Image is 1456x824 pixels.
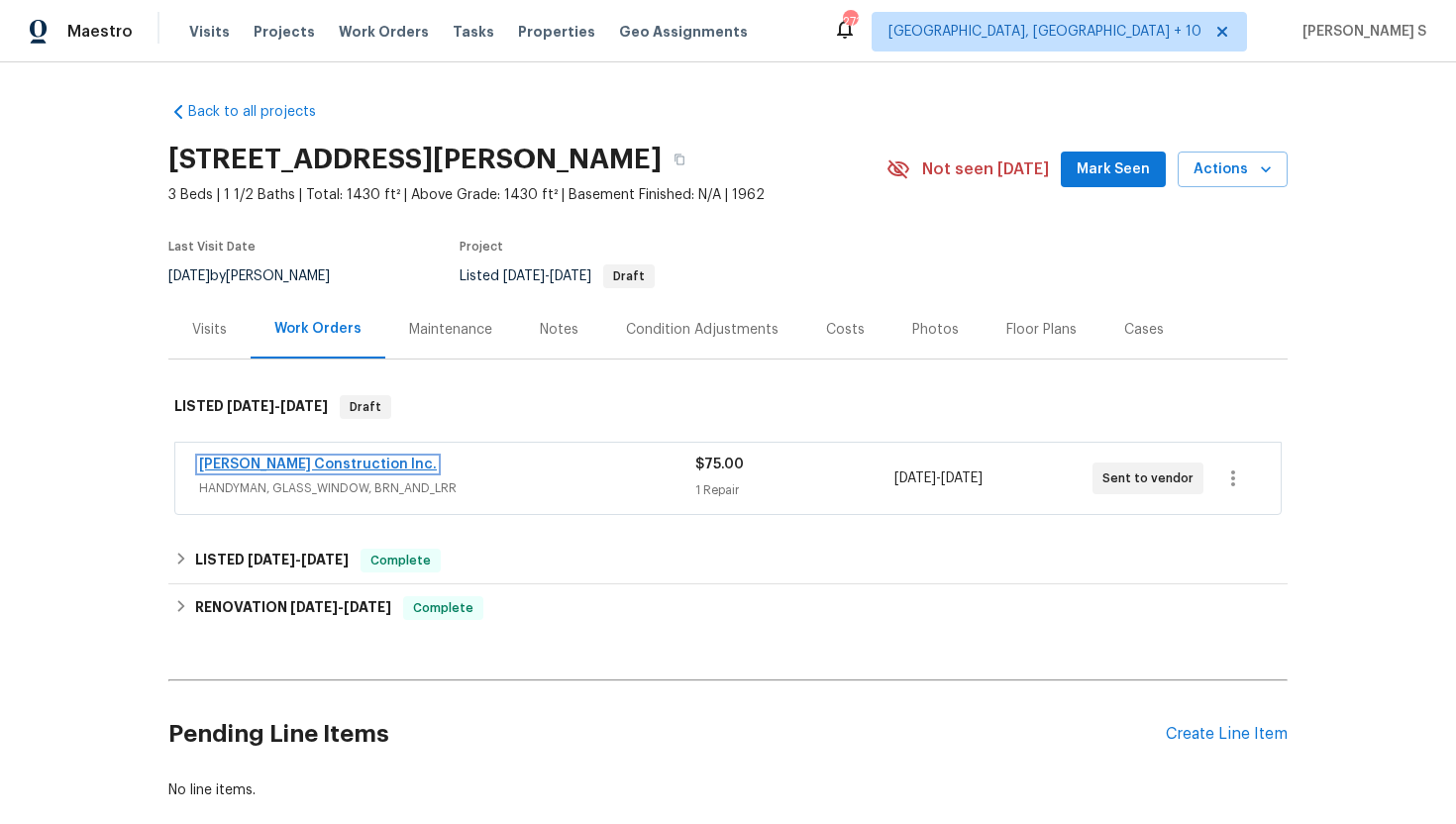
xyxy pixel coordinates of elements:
[67,22,133,42] span: Maestro
[1178,152,1288,188] button: Actions
[894,468,983,488] span: -
[168,375,1288,439] div: LISTED [DATE]-[DATE]Draft
[550,269,591,283] span: [DATE]
[888,22,1201,42] span: [GEOGRAPHIC_DATA], [GEOGRAPHIC_DATA] + 10
[339,22,429,42] span: Work Orders
[168,780,1288,800] div: No line items.
[1166,725,1288,744] div: Create Line Item
[342,397,389,417] span: Draft
[254,22,315,42] span: Projects
[503,269,545,283] span: [DATE]
[363,551,439,570] span: Complete
[619,22,748,42] span: Geo Assignments
[301,553,349,566] span: [DATE]
[922,159,1049,179] span: Not seen [DATE]
[894,471,936,485] span: [DATE]
[409,320,492,340] div: Maintenance
[460,269,655,283] span: Listed
[227,399,274,413] span: [DATE]
[1194,157,1272,182] span: Actions
[826,320,865,340] div: Costs
[605,270,653,282] span: Draft
[199,478,695,498] span: HANDYMAN, GLASS_WINDOW, BRN_AND_LRR
[248,553,295,566] span: [DATE]
[192,320,227,340] div: Visits
[274,319,362,339] div: Work Orders
[1061,152,1166,188] button: Mark Seen
[280,399,328,413] span: [DATE]
[344,600,391,614] span: [DATE]
[290,600,338,614] span: [DATE]
[248,553,349,566] span: -
[540,320,578,340] div: Notes
[1077,157,1150,182] span: Mark Seen
[695,458,744,471] span: $75.00
[168,150,662,169] h2: [STREET_ADDRESS][PERSON_NAME]
[168,102,359,122] a: Back to all projects
[174,395,328,419] h6: LISTED
[1006,320,1077,340] div: Floor Plans
[168,537,1288,584] div: LISTED [DATE]-[DATE]Complete
[227,399,328,413] span: -
[405,598,481,618] span: Complete
[518,22,595,42] span: Properties
[503,269,591,283] span: -
[168,584,1288,632] div: RENOVATION [DATE]-[DATE]Complete
[695,480,893,500] div: 1 Repair
[843,12,857,32] div: 271
[626,320,779,340] div: Condition Adjustments
[912,320,959,340] div: Photos
[662,142,697,177] button: Copy Address
[168,264,354,288] div: by [PERSON_NAME]
[195,549,349,572] h6: LISTED
[1102,468,1201,488] span: Sent to vendor
[168,269,210,283] span: [DATE]
[168,185,886,205] span: 3 Beds | 1 1/2 Baths | Total: 1430 ft² | Above Grade: 1430 ft² | Basement Finished: N/A | 1962
[168,241,256,253] span: Last Visit Date
[1295,22,1426,42] span: [PERSON_NAME] S
[189,22,230,42] span: Visits
[941,471,983,485] span: [DATE]
[195,596,391,620] h6: RENOVATION
[199,458,437,471] a: [PERSON_NAME] Construction Inc.
[1124,320,1164,340] div: Cases
[453,25,494,39] span: Tasks
[168,688,1166,780] h2: Pending Line Items
[460,241,503,253] span: Project
[290,600,391,614] span: -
